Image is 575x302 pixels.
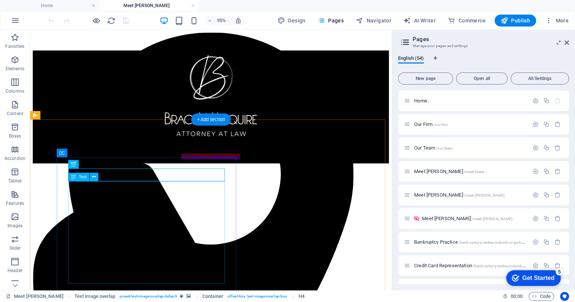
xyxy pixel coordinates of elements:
div: Settings [532,192,539,198]
div: Duplicate [543,215,550,222]
h6: Session time [503,292,523,301]
button: AI Writer [400,15,439,27]
p: Accordion [4,155,25,161]
div: Duplicate [543,192,550,198]
span: New page [401,76,450,81]
p: Favorites [5,43,24,49]
span: Text [79,175,86,179]
p: Slider [9,245,21,251]
span: Commerce [448,17,486,24]
span: Design [278,17,306,24]
span: 00 00 [511,292,522,301]
span: /meet-brace [464,170,484,174]
span: Click to select. Double-click to edit [74,292,116,301]
div: Get Started [22,8,54,15]
div: Remove [554,121,561,127]
h4: Meet [PERSON_NAME] [100,1,199,10]
p: Images [7,223,23,229]
div: Settings [532,215,539,222]
div: Settings [532,145,539,151]
div: Meet [PERSON_NAME]/meet-[PERSON_NAME] [420,216,529,221]
div: Home/ [412,98,529,103]
span: . offset-box .text-image-overlap-box [226,292,287,301]
span: Publish [501,17,530,24]
span: All Settings [514,76,566,81]
span: Open all [459,76,504,81]
span: Click to select. Double-click to edit [202,292,223,301]
button: Click here to leave preview mode and continue editing [92,16,101,25]
div: Meet [PERSON_NAME]/meet-brace [412,169,529,174]
button: Pages [315,15,347,27]
button: Publish [495,15,536,27]
div: + Add section [191,113,230,125]
div: Bankruptcy Practice/bankruptcy-practice/columbus-ga-bankruptcy-attorney-for-chapter-13-chapter-7 [412,240,529,244]
p: Content [7,111,23,117]
div: Settings [532,98,539,104]
span: More [545,17,569,24]
span: Meet [PERSON_NAME] [414,192,505,198]
div: Settings [532,121,539,127]
div: Language Tabs [398,55,569,70]
div: Duplicate [543,121,550,127]
nav: breadcrumb [74,292,305,301]
button: All Settings [511,73,569,84]
i: Reload page [107,16,116,25]
div: Duplicate [543,98,550,104]
div: Credit Card Representation/bankruptcy-practice/columbus-ga-bankruptcy-attorney-for-credit-card-re... [412,263,529,268]
div: Remove [554,145,561,151]
div: Settings [532,168,539,175]
span: Code [532,292,551,301]
div: The startpage cannot be deleted [554,98,561,104]
span: Click to open page [414,98,429,104]
span: Meet [PERSON_NAME] [414,169,484,174]
span: /our-firm [433,123,448,127]
div: Duplicate [543,145,550,151]
button: Code [529,292,554,301]
div: Remove [554,239,561,245]
button: More [542,15,572,27]
p: Tables [8,178,22,184]
div: Remove [554,215,561,222]
div: Remove [554,192,561,198]
i: On resize automatically adjust zoom level to fit chosen device. [235,17,242,24]
span: Click to open page [414,145,453,151]
div: Remove [554,262,561,269]
div: Duplicate [543,262,550,269]
span: /our-team [436,146,453,150]
button: New page [398,73,453,84]
span: / [428,99,429,103]
div: Design (Ctrl+Alt+Y) [275,15,309,27]
div: Meet [PERSON_NAME]/meet-[PERSON_NAME] [412,192,529,197]
span: Meet [PERSON_NAME] [422,216,513,221]
button: Usercentrics [560,292,569,301]
span: AI Writer [403,17,436,24]
i: This element contains a background [186,294,191,298]
div: Settings [532,262,539,269]
div: 5 [55,1,63,9]
p: Boxes [9,133,21,139]
div: Duplicate [543,239,550,245]
span: /meet-[PERSON_NAME] [472,217,513,221]
p: Header [7,268,22,274]
h2: Pages [413,36,569,43]
button: Commerce [445,15,489,27]
div: Our Firm/our-firm [412,122,529,127]
button: Design [275,15,309,27]
div: Remove [554,168,561,175]
p: Features [6,200,24,206]
span: Pages [318,17,344,24]
p: Elements [6,66,25,72]
div: Our Team/our-team [412,145,529,150]
span: English (54) [398,54,424,64]
div: Duplicate [543,168,550,175]
h6: 95% [215,16,227,25]
button: reload [107,16,116,25]
button: Navigator [353,15,394,27]
a: Click to cancel selection. Double-click to open Pages [6,292,64,301]
span: Navigator [356,17,391,24]
i: This element is a customizable preset [180,294,183,298]
span: Click to select. Double-click to edit [299,292,305,301]
div: Settings [532,239,539,245]
button: Open all [456,73,508,84]
p: Columns [6,88,24,94]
